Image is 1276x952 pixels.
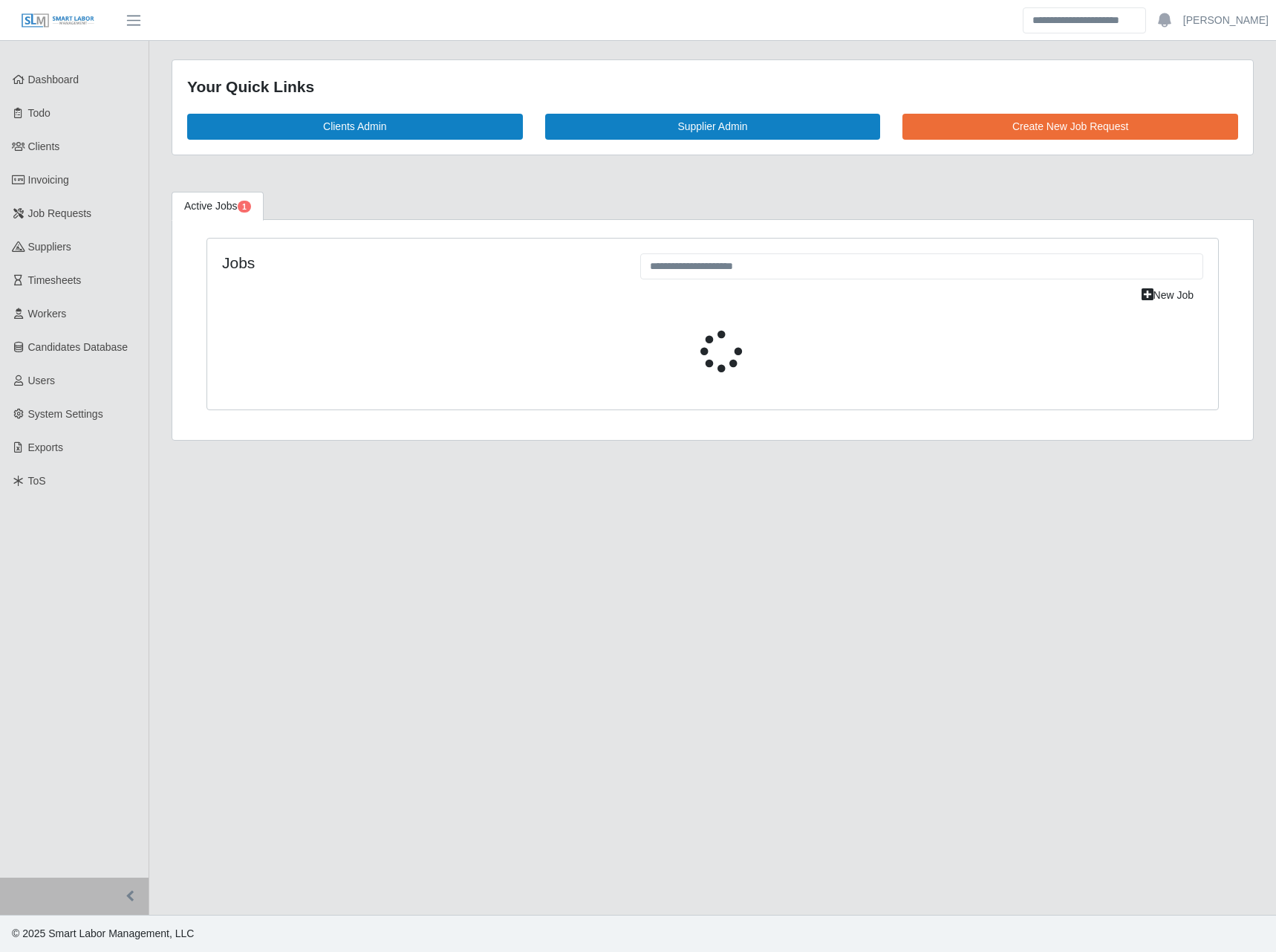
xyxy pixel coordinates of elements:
a: New Job [1132,282,1203,308]
a: Supplier Admin [545,114,881,140]
span: Invoicing [28,174,69,186]
span: Exports [28,441,63,453]
span: Users [28,375,56,386]
span: Suppliers [28,241,71,253]
span: Timesheets [28,274,82,286]
span: Clients [28,140,60,152]
span: Todo [28,107,51,119]
span: © 2025 Smart Labor Management, LLC [12,927,194,939]
span: ToS [28,475,46,487]
img: SLM Logo [21,13,95,29]
span: Job Requests [28,207,92,219]
span: Dashboard [28,74,79,85]
a: Active Jobs [172,192,264,221]
h4: Jobs [222,253,618,272]
a: Create New Job Request [902,114,1238,140]
span: Pending Jobs [238,201,251,213]
div: Your Quick Links [187,75,1238,99]
span: Candidates Database [28,341,128,353]
input: Search [1023,7,1146,33]
a: Clients Admin [187,114,523,140]
span: Workers [28,308,67,320]
a: [PERSON_NAME] [1183,13,1269,28]
span: System Settings [28,408,103,420]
